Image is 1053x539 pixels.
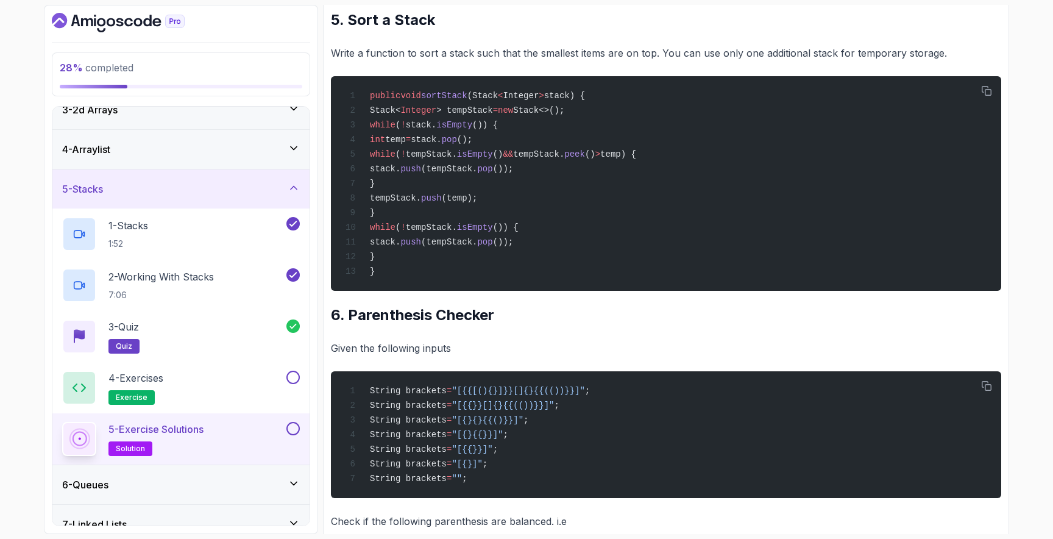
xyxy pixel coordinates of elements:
span: (tempStack. [421,237,477,247]
a: Dashboard [52,13,213,32]
span: while [370,149,395,159]
span: () [493,149,503,159]
p: 2 - Working With Stacks [108,269,214,284]
span: ; [503,430,508,440]
span: sortStack [421,91,467,101]
button: 5-Exercise Solutionssolution [62,422,300,456]
h2: 6. Parenthesis Checker [331,305,1001,325]
p: 1 - Stacks [108,218,148,233]
h3: 6 - Queues [62,477,108,492]
span: ( [395,223,400,232]
span: stack. [370,164,400,174]
button: 4-Exercisesexercise [62,371,300,405]
span: = [447,474,452,484]
span: (temp); [442,193,478,203]
span: ! [400,223,405,232]
span: while [370,120,395,130]
span: "[{{}}]" [452,444,492,454]
button: 4-Arraylist [52,130,310,169]
span: String brackets [370,430,447,440]
span: (Stack [467,91,498,101]
span: stack. [411,135,441,145]
h3: 4 - Arraylist [62,142,110,157]
span: ; [523,415,528,425]
span: } [370,252,375,262]
span: Stack< [370,105,400,115]
span: = [447,401,452,410]
span: String brackets [370,444,447,454]
span: (tempStack. [421,164,477,174]
p: Check if the following parenthesis are balanced. i.e [331,513,1001,530]
span: peek [564,149,585,159]
span: > tempStack [436,105,492,115]
span: } [370,208,375,218]
button: 3-Quizquiz [62,319,300,354]
span: stack) { [544,91,585,101]
span: new [498,105,513,115]
span: push [400,237,421,247]
span: push [421,193,442,203]
span: ; [585,386,590,396]
p: 3 - Quiz [108,319,139,334]
span: = [447,430,452,440]
span: ; [493,444,498,454]
span: = [406,135,411,145]
h3: 7 - Linked Lists [62,517,127,532]
span: isEmpty [457,223,493,232]
span: = [447,386,452,396]
span: isEmpty [436,120,472,130]
button: 6-Queues [52,465,310,504]
span: temp [385,135,406,145]
span: ( [395,120,400,130]
span: ; [462,474,467,484]
span: ()) { [472,120,498,130]
span: tempStack. [370,193,421,203]
p: 7:06 [108,289,214,301]
span: String brackets [370,415,447,425]
span: ; [554,401,559,410]
span: "[{}{{}}]" [452,430,503,440]
h2: 5. Sort a Stack [331,10,1001,30]
p: 1:52 [108,238,148,250]
span: ! [400,120,405,130]
span: } [370,266,375,276]
span: ()); [493,237,514,247]
span: tempStack. [406,223,457,232]
span: solution [116,444,145,454]
span: String brackets [370,474,447,484]
span: ; [483,459,487,469]
span: String brackets [370,459,447,469]
span: Stack<>(); [513,105,564,115]
h3: 5 - Stacks [62,182,103,196]
span: completed [60,62,133,74]
span: = [447,459,452,469]
span: > [539,91,544,101]
span: "[{{}}[]{}{{(())}}]" [452,401,554,410]
span: > [595,149,600,159]
span: pop [477,164,492,174]
span: 28 % [60,62,83,74]
button: 5-Stacks [52,170,310,209]
span: pop [477,237,492,247]
span: temp) { [600,149,636,159]
button: 1-Stacks1:52 [62,217,300,251]
button: 3-2d Arrays [52,90,310,129]
span: public [370,91,400,101]
span: && [503,149,513,159]
span: stack. [370,237,400,247]
span: ()) { [493,223,519,232]
span: Integer [400,105,436,115]
span: isEmpty [457,149,493,159]
button: 2-Working With Stacks7:06 [62,268,300,302]
span: "" [452,474,462,484]
span: Integer [503,91,539,101]
p: Given the following inputs [331,340,1001,357]
span: String brackets [370,401,447,410]
p: Write a function to sort a stack such that the smallest items are on top. You can use only one ad... [331,45,1001,62]
span: exercise [116,393,147,402]
span: quiz [116,341,132,351]
span: (); [457,135,472,145]
span: int [370,135,385,145]
span: void [400,91,421,101]
span: } [370,179,375,188]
